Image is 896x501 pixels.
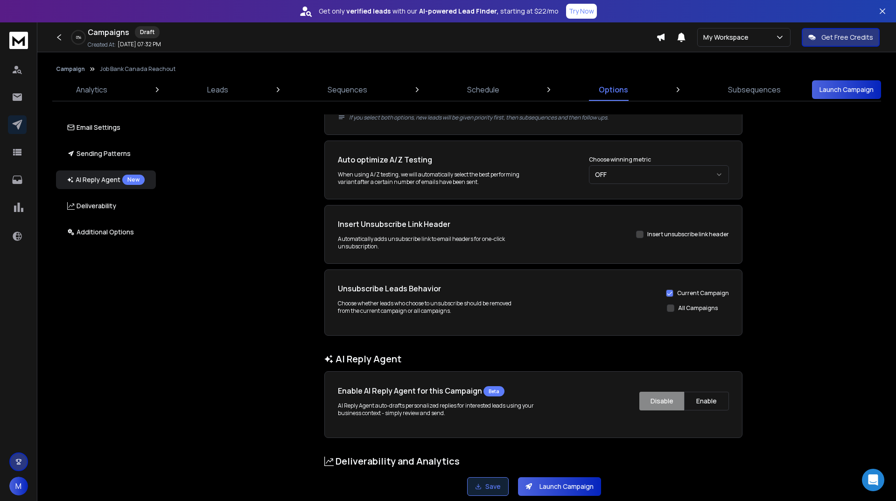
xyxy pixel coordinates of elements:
[462,78,505,101] a: Schedule
[319,7,559,16] p: Get only with our starting at $22/mo
[100,65,175,73] p: Job Bank Canada Reachout
[88,41,116,49] p: Created At:
[569,7,594,16] p: Try Now
[419,7,498,16] strong: AI-powered Lead Finder,
[599,84,628,95] p: Options
[56,65,85,73] button: Campaign
[728,84,781,95] p: Subsequences
[467,84,499,95] p: Schedule
[593,78,634,101] a: Options
[722,78,786,101] a: Subsequences
[862,469,884,491] div: Open Intercom Messenger
[76,35,81,40] p: 0 %
[9,477,28,495] button: M
[802,28,880,47] button: Get Free Credits
[9,32,28,49] img: logo
[322,78,373,101] a: Sequences
[346,7,391,16] strong: verified leads
[566,4,597,19] button: Try Now
[76,84,107,95] p: Analytics
[56,118,156,137] button: Email Settings
[328,84,367,95] p: Sequences
[135,26,160,38] div: Draft
[349,114,729,121] p: If you select both options, new leads will be given priority first, then subsequences and then fo...
[703,33,752,42] p: My Workspace
[202,78,234,101] a: Leads
[118,41,161,48] p: [DATE] 07:32 PM
[70,78,113,101] a: Analytics
[207,84,228,95] p: Leads
[88,27,129,38] h1: Campaigns
[812,80,881,99] button: Launch Campaign
[67,123,120,132] p: Email Settings
[821,33,873,42] p: Get Free Credits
